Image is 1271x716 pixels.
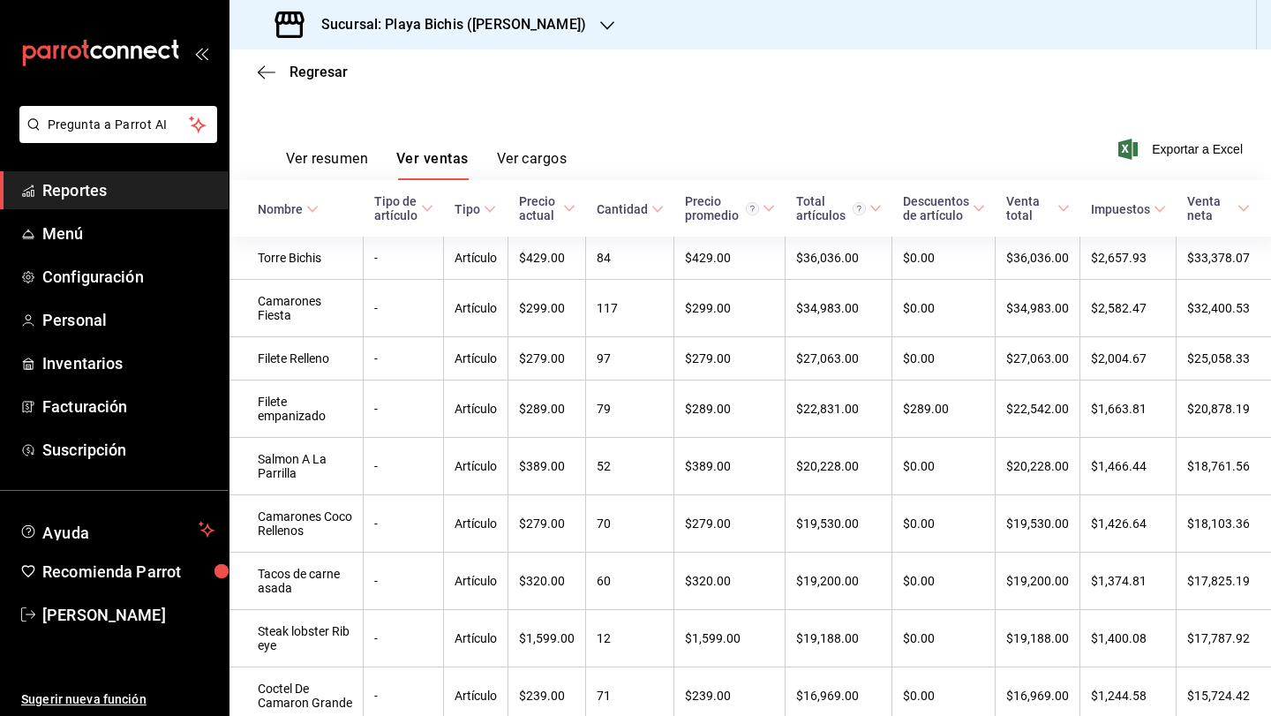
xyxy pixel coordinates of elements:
[42,265,214,289] span: Configuración
[786,381,892,438] td: $22,831.00
[796,194,882,222] span: Total artículos
[1080,610,1177,667] td: $1,400.08
[674,438,786,495] td: $389.00
[903,194,969,222] div: Descuentos de artículo
[674,280,786,337] td: $299.00
[364,438,444,495] td: -
[1080,237,1177,280] td: $2,657.93
[996,438,1080,495] td: $20,228.00
[444,337,508,381] td: Artículo
[444,381,508,438] td: Artículo
[586,495,674,553] td: 70
[892,553,996,610] td: $0.00
[42,560,214,584] span: Recomienda Parrot
[364,553,444,610] td: -
[444,438,508,495] td: Artículo
[1080,280,1177,337] td: $2,582.47
[229,381,364,438] td: Filete empanizado
[508,237,586,280] td: $429.00
[364,381,444,438] td: -
[42,519,192,540] span: Ayuda
[42,178,214,202] span: Reportes
[258,202,319,216] span: Nombre
[508,495,586,553] td: $279.00
[364,610,444,667] td: -
[786,553,892,610] td: $19,200.00
[444,610,508,667] td: Artículo
[290,64,348,80] span: Regresar
[42,308,214,332] span: Personal
[508,610,586,667] td: $1,599.00
[508,280,586,337] td: $299.00
[374,194,433,222] span: Tipo de artículo
[586,237,674,280] td: 84
[685,194,759,222] div: Precio promedio
[1080,495,1177,553] td: $1,426.64
[258,202,303,216] div: Nombre
[21,690,214,709] span: Sugerir nueva función
[364,337,444,381] td: -
[674,381,786,438] td: $289.00
[746,202,759,215] svg: Precio promedio = Total artículos / cantidad
[597,202,648,216] div: Cantidad
[444,237,508,280] td: Artículo
[42,438,214,462] span: Suscripción
[586,438,674,495] td: 52
[892,381,996,438] td: $289.00
[674,495,786,553] td: $279.00
[674,337,786,381] td: $279.00
[1080,381,1177,438] td: $1,663.81
[229,553,364,610] td: Tacos de carne asada
[364,495,444,553] td: -
[42,395,214,418] span: Facturación
[229,495,364,553] td: Camarones Coco Rellenos
[892,495,996,553] td: $0.00
[1080,553,1177,610] td: $1,374.81
[229,280,364,337] td: Camarones Fiesta
[996,610,1080,667] td: $19,188.00
[586,553,674,610] td: 60
[444,553,508,610] td: Artículo
[286,150,368,180] button: Ver resumen
[374,194,417,222] div: Tipo de artículo
[892,280,996,337] td: $0.00
[586,610,674,667] td: 12
[12,128,217,147] a: Pregunta a Parrot AI
[48,116,190,134] span: Pregunta a Parrot AI
[892,610,996,667] td: $0.00
[42,351,214,375] span: Inventarios
[455,202,496,216] span: Tipo
[786,337,892,381] td: $27,063.00
[42,222,214,245] span: Menú
[685,194,775,222] span: Precio promedio
[786,280,892,337] td: $34,983.00
[1080,438,1177,495] td: $1,466.44
[796,194,866,222] div: Total artículos
[519,194,560,222] div: Precio actual
[519,194,575,222] span: Precio actual
[996,495,1080,553] td: $19,530.00
[229,438,364,495] td: Salmon A La Parrilla
[42,603,214,627] span: [PERSON_NAME]
[586,381,674,438] td: 79
[364,280,444,337] td: -
[194,46,208,60] button: open_drawer_menu
[508,337,586,381] td: $279.00
[892,237,996,280] td: $0.00
[996,553,1080,610] td: $19,200.00
[508,553,586,610] td: $320.00
[892,438,996,495] td: $0.00
[444,280,508,337] td: Artículo
[1187,194,1235,222] div: Venta neta
[229,237,364,280] td: Torre Bichis
[229,337,364,381] td: Filete Relleno
[497,150,568,180] button: Ver cargos
[996,337,1080,381] td: $27,063.00
[1080,337,1177,381] td: $2,004.67
[786,237,892,280] td: $36,036.00
[444,495,508,553] td: Artículo
[674,553,786,610] td: $320.00
[1006,194,1054,222] div: Venta total
[1122,139,1243,160] button: Exportar a Excel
